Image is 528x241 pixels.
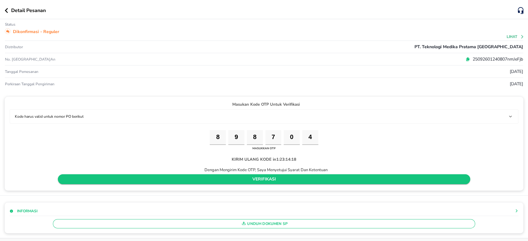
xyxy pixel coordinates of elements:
[56,220,473,228] span: Unduh Dokumen SP
[470,56,523,62] p: 25092601240807nmJeFjb
[17,208,37,214] p: Informasi
[227,152,301,167] div: KIRIM ULANG KODE in1:23:14:18
[414,44,523,50] p: PT. Teknologi Medika Pratama [GEOGRAPHIC_DATA]
[265,130,281,145] input: Please enter OTP character 4
[10,102,518,108] p: Masukan Kode OTP Untuk Verifikasi
[510,81,523,87] p: [DATE]
[210,130,226,145] input: Please enter OTP character 1
[58,174,470,184] button: verifikasi
[5,57,178,62] p: No. [GEOGRAPHIC_DATA]an
[12,112,516,121] div: Kode harus valid untuk nomor PO berikut
[53,219,475,228] button: Unduh Dokumen SP
[510,68,523,75] p: [DATE]
[251,145,277,152] div: MASUKKAN OTP
[200,167,328,173] div: Dengan Mengirim Kode OTP, Saya Menyetujui Syarat Dan Ketentuan
[11,7,46,14] p: Detail Pesanan
[13,28,59,35] p: Dikonfirmasi - Reguler
[302,130,318,145] input: Please enter OTP character 6
[10,208,37,214] button: Informasi
[63,175,465,183] span: verifikasi
[5,69,38,74] p: Tanggal pemesanan
[507,35,524,39] button: Lihat
[247,130,263,145] input: Please enter OTP character 3
[15,114,84,119] p: Kode harus valid untuk nomor PO berikut
[5,44,23,49] p: Distributor
[228,130,244,145] input: Please enter OTP character 2
[284,130,300,145] input: Please enter OTP character 5
[5,22,15,27] p: Status
[5,82,54,87] p: Perkiraan Tanggal Pengiriman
